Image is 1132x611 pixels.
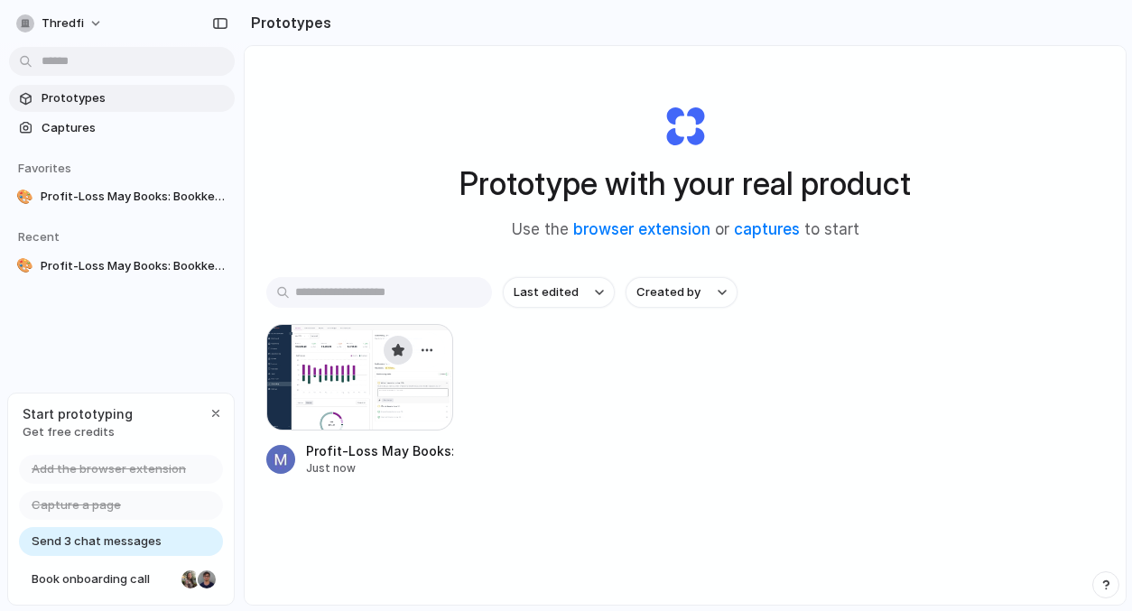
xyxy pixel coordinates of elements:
[16,188,33,206] div: 🎨
[512,218,859,242] span: Use the or to start
[459,160,911,208] h1: Prototype with your real product
[196,569,218,590] div: Christian Iacullo
[503,277,615,308] button: Last edited
[18,229,60,244] span: Recent
[306,441,453,460] div: Profit-Loss May Books: Bookkeeping Docs & Tasks
[42,14,84,32] span: thredfi
[32,460,186,478] span: Add the browser extension
[23,423,133,441] span: Get free credits
[636,283,701,301] span: Created by
[306,460,453,477] div: Just now
[41,257,227,275] span: Profit-Loss May Books: Bookkeeping Docs & Tasks
[734,220,800,238] a: captures
[16,257,33,275] div: 🎨
[42,89,227,107] span: Prototypes
[9,253,235,280] a: 🎨Profit-Loss May Books: Bookkeeping Docs & Tasks
[32,532,162,551] span: Send 3 chat messages
[180,569,201,590] div: Nicole Kubica
[19,565,223,594] a: Book onboarding call
[244,12,331,33] h2: Prototypes
[18,161,71,175] span: Favorites
[9,115,235,142] a: Captures
[9,9,112,38] button: thredfi
[9,183,235,210] a: 🎨Profit-Loss May Books: Bookkeeping Docs & Tasks
[266,324,453,477] a: Profit-Loss May Books: Bookkeeping Docs & TasksProfit-Loss May Books: Bookkeeping Docs & TasksJus...
[32,570,174,588] span: Book onboarding call
[626,277,738,308] button: Created by
[23,404,133,423] span: Start prototyping
[9,85,235,112] a: Prototypes
[32,496,121,514] span: Capture a page
[514,283,579,301] span: Last edited
[573,220,710,238] a: browser extension
[41,188,227,206] span: Profit-Loss May Books: Bookkeeping Docs & Tasks
[42,119,227,137] span: Captures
